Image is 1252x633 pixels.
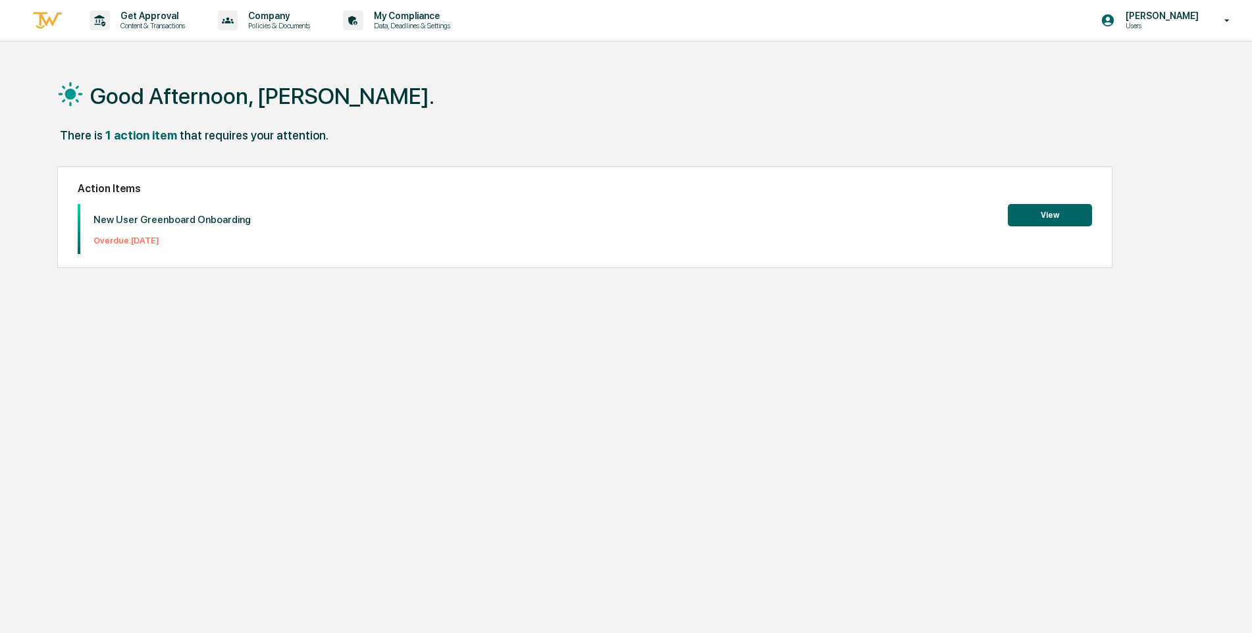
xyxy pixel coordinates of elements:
[1115,11,1205,21] p: [PERSON_NAME]
[32,10,63,32] img: logo
[1008,208,1092,220] a: View
[110,21,192,30] p: Content & Transactions
[93,214,251,226] p: New User Greenboard Onboarding
[363,11,457,21] p: My Compliance
[363,21,457,30] p: Data, Deadlines & Settings
[60,128,103,142] div: There is
[180,128,328,142] div: that requires your attention.
[1115,21,1205,30] p: Users
[1008,204,1092,226] button: View
[238,21,317,30] p: Policies & Documents
[238,11,317,21] p: Company
[105,128,177,142] div: 1 action item
[90,83,434,109] h1: Good Afternoon, [PERSON_NAME].
[93,236,251,245] p: Overdue: [DATE]
[78,182,1092,195] h2: Action Items
[110,11,192,21] p: Get Approval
